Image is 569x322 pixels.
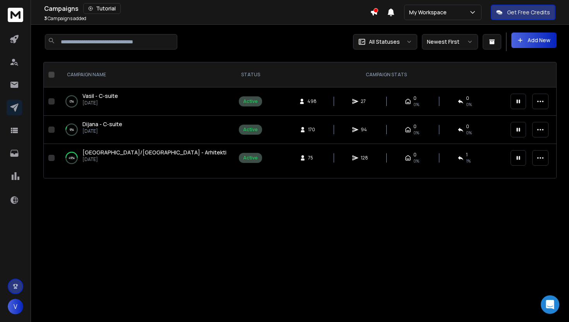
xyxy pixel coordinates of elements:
button: V [8,299,23,314]
span: 0 [413,152,416,158]
span: 75 [308,155,316,161]
a: Dijana - C-suite [82,120,122,128]
p: Campaigns added [44,15,86,22]
th: CAMPAIGN NAME [58,62,234,87]
button: Tutorial [83,3,121,14]
p: [DATE] [82,156,226,163]
td: 9%Dijana - C-suite[DATE] [58,116,234,144]
th: STATUS [234,62,267,87]
span: 3 [44,15,47,22]
p: [DATE] [82,128,122,134]
span: 170 [308,127,316,133]
button: Add New [511,33,557,48]
td: 49%[GEOGRAPHIC_DATA]/[GEOGRAPHIC_DATA] - Arhitekti[DATE] [58,144,234,172]
span: 128 [361,155,368,161]
a: [GEOGRAPHIC_DATA]/[GEOGRAPHIC_DATA] - Arhitekti [82,149,226,156]
p: Get Free Credits [507,9,550,16]
span: 498 [307,98,317,104]
span: 27 [361,98,368,104]
span: 0 [413,95,416,101]
div: Campaigns [44,3,370,14]
div: Open Intercom Messenger [541,295,559,314]
span: 0% [413,101,419,108]
span: 0 [413,123,416,130]
span: Vasil - C-suite [82,92,118,99]
span: 1 [466,152,468,158]
p: [DATE] [82,100,118,106]
p: My Workspace [409,9,450,16]
span: 0% [413,158,419,164]
span: 0 % [466,130,472,136]
span: 94 [361,127,368,133]
p: 0 % [70,98,74,105]
th: CAMPAIGN STATS [267,62,506,87]
span: 0 % [466,101,472,108]
div: Active [243,155,258,161]
span: 0 [466,95,469,101]
td: 0%Vasil - C-suite[DATE] [58,87,234,116]
button: Get Free Credits [491,5,555,20]
div: Active [243,127,258,133]
div: Active [243,98,258,104]
a: Vasil - C-suite [82,92,118,100]
p: All Statuses [369,38,400,46]
span: 0 [466,123,469,130]
span: 0% [413,130,419,136]
span: 1 % [466,158,471,164]
button: Newest First [422,34,478,50]
p: 49 % [69,154,75,162]
p: 9 % [70,126,74,134]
